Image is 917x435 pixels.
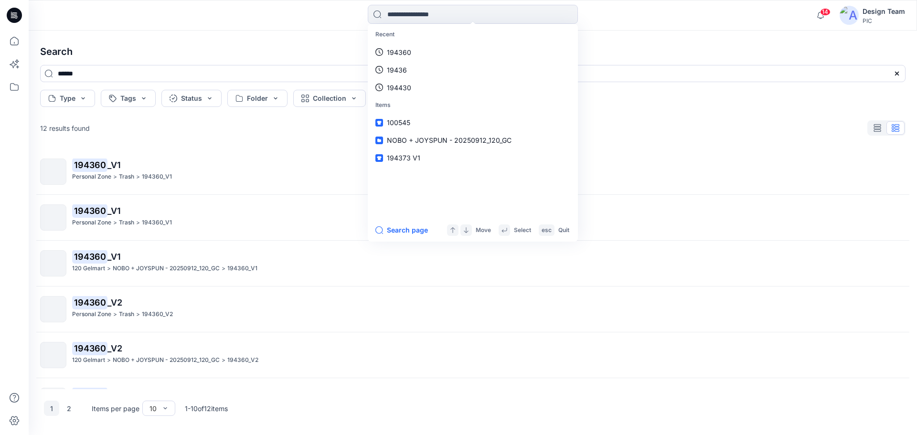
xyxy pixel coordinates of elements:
[107,264,111,274] p: >
[136,172,140,182] p: >
[387,83,411,93] p: 194430
[40,90,95,107] button: Type
[222,355,225,365] p: >
[72,158,107,171] mark: 194360
[222,264,225,274] p: >
[142,172,172,182] p: 194360_V1
[113,218,117,228] p: >
[514,225,531,235] p: Select
[387,118,410,127] span: 100545
[370,61,576,79] a: 19436
[107,343,122,353] span: _V2
[107,252,121,262] span: _V1
[34,244,911,282] a: 194360_V1120 Gelmart>NOBO + JOYSPUN - 20250912_120_GC>194360_V1
[72,172,111,182] p: Personal Zone
[227,90,288,107] button: Folder
[387,154,420,162] span: 194373 V1
[387,136,512,144] span: NOBO + JOYSPUN - 20250912_120_GC
[863,6,905,17] div: Design Team
[107,160,121,170] span: _V1
[34,382,911,420] a: 194360_V1Personal Zone>Trash>194360_V1
[227,264,257,274] p: 194360_V1
[370,26,576,43] p: Recent
[142,218,172,228] p: 194360_V1
[136,218,140,228] p: >
[820,8,831,16] span: 14
[863,17,905,24] div: PIC
[34,290,911,328] a: 194360_V2Personal Zone>Trash>194360_V2
[113,355,220,365] p: NOBO + JOYSPUN - 20250912_120_GC
[119,309,134,319] p: Trash
[370,114,576,131] a: 100545
[142,309,173,319] p: 194360_V2
[72,355,105,365] p: 120 Gelmart
[558,225,569,235] p: Quit
[370,96,576,114] p: Items
[387,47,411,57] p: 194360
[119,218,134,228] p: Trash
[40,123,90,133] p: 12 results found
[293,90,366,107] button: Collection
[72,250,107,263] mark: 194360
[44,401,59,416] button: 1
[370,131,576,149] a: NOBO + JOYSPUN - 20250912_120_GC
[32,38,913,65] h4: Search
[72,204,107,217] mark: 194360
[107,355,111,365] p: >
[61,401,76,416] button: 2
[107,297,122,308] span: _V2
[542,225,552,235] p: esc
[113,172,117,182] p: >
[370,79,576,96] a: 194430
[72,296,107,309] mark: 194360
[72,309,111,319] p: Personal Zone
[72,387,107,401] mark: 194360
[72,264,105,274] p: 120 Gelmart
[185,403,228,414] p: 1 - 10 of 12 items
[34,336,911,374] a: 194360_V2120 Gelmart>NOBO + JOYSPUN - 20250912_120_GC>194360_V2
[113,264,220,274] p: NOBO + JOYSPUN - 20250912_120_GC
[72,341,107,355] mark: 194360
[107,206,121,216] span: _V1
[161,90,222,107] button: Status
[34,153,911,191] a: 194360_V1Personal Zone>Trash>194360_V1
[149,403,157,414] div: 10
[370,149,576,167] a: 194373 V1
[92,403,139,414] p: Items per page
[840,6,859,25] img: avatar
[113,309,117,319] p: >
[476,225,491,235] p: Move
[119,172,134,182] p: Trash
[101,90,156,107] button: Tags
[72,218,111,228] p: Personal Zone
[370,43,576,61] a: 194360
[227,355,258,365] p: 194360_V2
[375,224,428,236] button: Search page
[34,199,911,236] a: 194360_V1Personal Zone>Trash>194360_V1
[387,65,407,75] p: 19436
[136,309,140,319] p: >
